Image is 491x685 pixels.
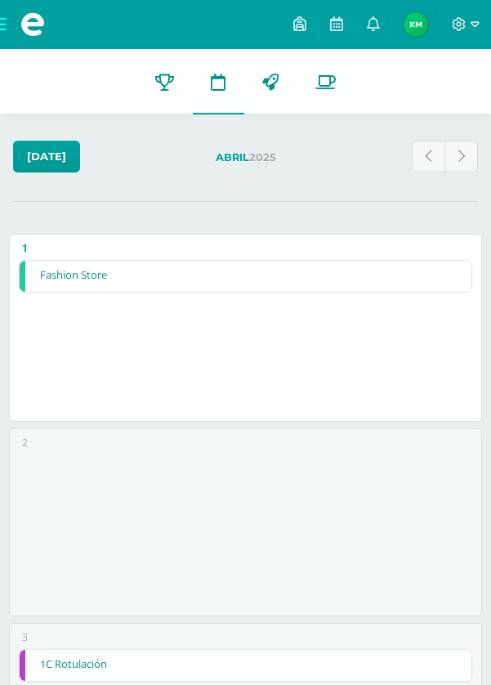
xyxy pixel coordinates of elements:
[19,649,471,682] div: 1C Rotulación | Tarea
[404,12,428,37] img: 958ea227b0a3b5f69958a9e9f62a33f5.png
[13,141,80,172] a: [DATE]
[22,436,28,450] div: 2
[22,630,28,644] div: 3
[216,151,249,163] strong: Abril
[20,650,471,681] a: 1C Rotulación
[93,141,399,174] label: 2025
[22,241,28,255] div: 1
[20,261,471,292] a: Fashion Store
[19,260,471,293] div: Fashion Store | Tarea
